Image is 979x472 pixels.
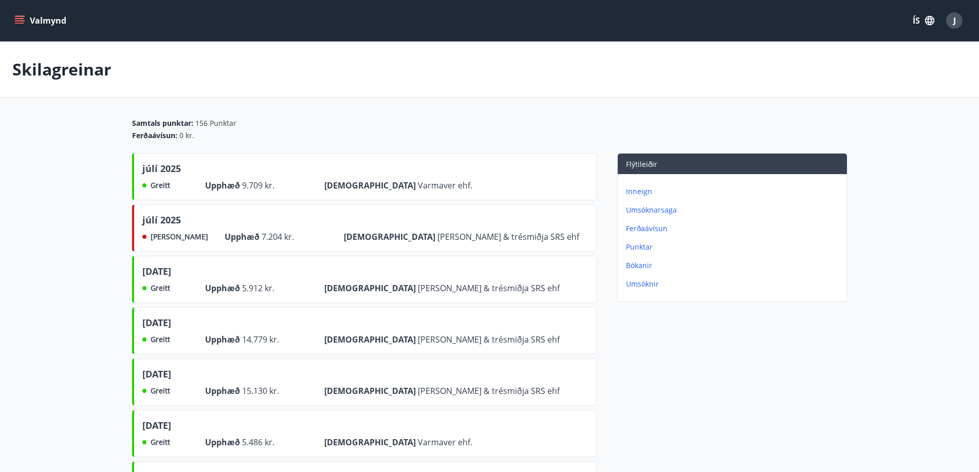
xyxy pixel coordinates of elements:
span: [DATE] [142,367,171,385]
span: 5.912 kr. [242,282,274,294]
p: Punktar [626,242,843,252]
span: Upphæð [225,231,262,242]
span: 0 kr. [179,130,194,141]
span: Upphæð [205,180,242,191]
p: Inneign [626,186,843,197]
p: Bókanir [626,260,843,271]
span: [DATE] [142,419,171,436]
p: Umsóknarsaga [626,205,843,215]
span: [DATE] [142,316,171,333]
span: Flýtileiðir [626,159,657,169]
span: Greitt [151,283,170,293]
span: 9.709 kr. [242,180,274,191]
span: Varmaver ehf. [418,437,472,448]
span: [PERSON_NAME] & trésmiðja SRS ehf [418,282,560,294]
span: 15.130 kr. [242,385,279,397]
span: júlí 2025 [142,162,181,179]
span: Greitt [151,334,170,345]
span: 7.204 kr. [262,231,294,242]
span: júlí 2025 [142,213,181,231]
span: 5.486 kr. [242,437,274,448]
span: [DATE] [142,265,171,282]
span: [DEMOGRAPHIC_DATA] [324,334,418,345]
span: [PERSON_NAME] & trésmiðja SRS ehf [418,385,560,397]
span: [PERSON_NAME] [151,232,208,242]
span: Greitt [151,386,170,396]
span: Varmaver ehf. [418,180,472,191]
span: Upphæð [205,385,242,397]
span: [DEMOGRAPHIC_DATA] [324,282,418,294]
span: [PERSON_NAME] & trésmiðja SRS ehf [418,334,560,345]
button: menu [12,11,70,30]
p: Umsóknir [626,279,843,289]
button: J [942,8,967,33]
span: 14.779 kr. [242,334,279,345]
span: Greitt [151,437,170,447]
span: Upphæð [205,282,242,294]
p: Ferðaávísun [626,223,843,234]
span: [PERSON_NAME] & trésmiðja SRS ehf [437,231,579,242]
span: 156 Punktar [195,118,236,128]
span: Upphæð [205,437,242,448]
span: [DEMOGRAPHIC_DATA] [324,437,418,448]
span: Upphæð [205,334,242,345]
span: [DEMOGRAPHIC_DATA] [324,385,418,397]
span: J [953,15,956,26]
span: [DEMOGRAPHIC_DATA] [344,231,437,242]
span: Ferðaávísun : [132,130,177,141]
span: Samtals punktar : [132,118,193,128]
p: Skilagreinar [12,58,112,81]
span: Greitt [151,180,170,191]
span: [DEMOGRAPHIC_DATA] [324,180,418,191]
button: ÍS [907,11,940,30]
